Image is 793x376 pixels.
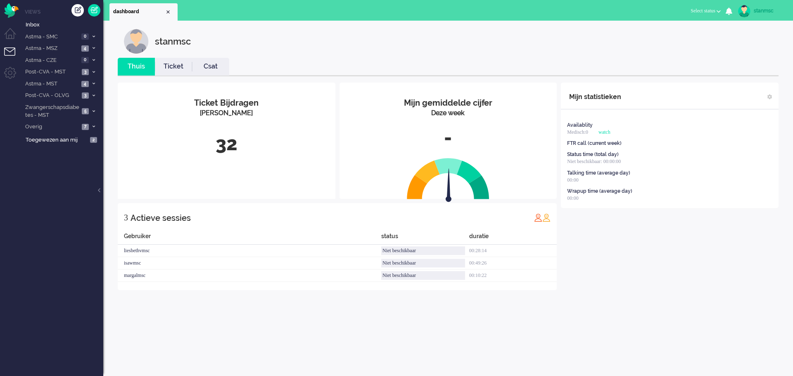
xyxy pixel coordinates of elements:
div: Niet beschikbaar [381,271,465,280]
img: avatar [738,5,750,17]
a: Quick Ticket [88,4,100,17]
span: 4 [81,45,89,52]
li: Dashboard menu [4,28,23,47]
li: Admin menu [4,67,23,85]
span: 00:00 [567,195,578,201]
div: duratie [469,232,557,245]
li: Ticket [155,58,192,76]
div: Niet beschikbaar [381,259,465,267]
div: FTR call (current week) [567,140,622,147]
div: stanmsc [754,7,785,15]
a: Inbox [24,20,103,29]
a: Omnidesk [4,5,19,12]
div: liesbethvmsc [118,245,381,257]
span: Select status [691,8,715,14]
span: Zwangerschapsdiabetes - MST [24,104,79,119]
a: stanmsc [736,5,785,17]
span: Post-CVA - OLVG [24,92,79,99]
div: Niet beschikbaar [381,246,465,255]
div: 00:49:26 [469,257,557,270]
span: Astma - MSZ [24,45,79,52]
span: 2 [90,137,97,143]
a: Ticket [155,62,192,71]
li: Thuis [118,58,155,76]
span: 00:00 [567,177,578,183]
div: stanmsc [155,29,191,54]
div: Wrapup time (average day) [567,188,632,195]
div: 00:10:22 [469,270,557,282]
img: semi_circle.svg [407,158,489,199]
div: Availablity [567,122,593,129]
span: Astma - CZE [24,57,79,64]
div: Creëer ticket [71,4,84,17]
li: Csat [192,58,229,76]
div: 32 [124,130,329,158]
div: 00:28:14 [469,245,557,257]
span: 3 [82,92,89,99]
img: customer.svg [124,29,149,54]
div: Gebruiker [118,232,381,245]
div: Mijn gemiddelde cijfer [346,97,551,109]
span: Medisch:0 [567,129,588,135]
span: Astma - MST [24,80,79,88]
div: Actieve sessies [131,210,191,226]
div: margalmsc [118,270,381,282]
a: Csat [192,62,229,71]
span: 0 [81,57,89,63]
li: Views [25,8,103,15]
div: 3 [124,209,128,226]
div: Status time (total day) [567,151,619,158]
img: profile_red.svg [534,213,542,222]
a: Toegewezen aan mij 2 [24,135,103,144]
span: Overig [24,123,79,131]
span: Post-CVA - MST [24,68,79,76]
li: Dashboard [109,3,178,21]
div: status [381,232,469,245]
span: Niet beschikbaar: 00:00:00 [567,158,621,164]
span: Astma - SMC [24,33,79,41]
span: 5 [82,108,89,114]
span: Inbox [26,21,103,29]
li: Tickets menu [4,47,23,66]
span: dashboard [113,8,165,15]
div: Deze week [346,109,551,118]
div: Talking time (average day) [567,170,630,177]
img: profile_orange.svg [542,213,551,222]
div: isawmsc [118,257,381,270]
span: watch [598,129,610,135]
div: Close tab [165,9,171,15]
img: arrow.svg [431,168,466,204]
div: Mijn statistieken [569,89,621,105]
span: 4 [81,81,89,87]
li: Select status [686,2,726,21]
span: 0 [81,33,89,40]
a: Thuis [118,62,155,71]
button: Select status [686,5,726,17]
img: flow_omnibird.svg [4,3,19,18]
div: [PERSON_NAME] [124,109,329,118]
div: Ticket Bijdragen [124,97,329,109]
span: 3 [82,69,89,75]
div: - [346,124,551,151]
span: Toegewezen aan mij [26,136,88,144]
span: 7 [82,124,89,130]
